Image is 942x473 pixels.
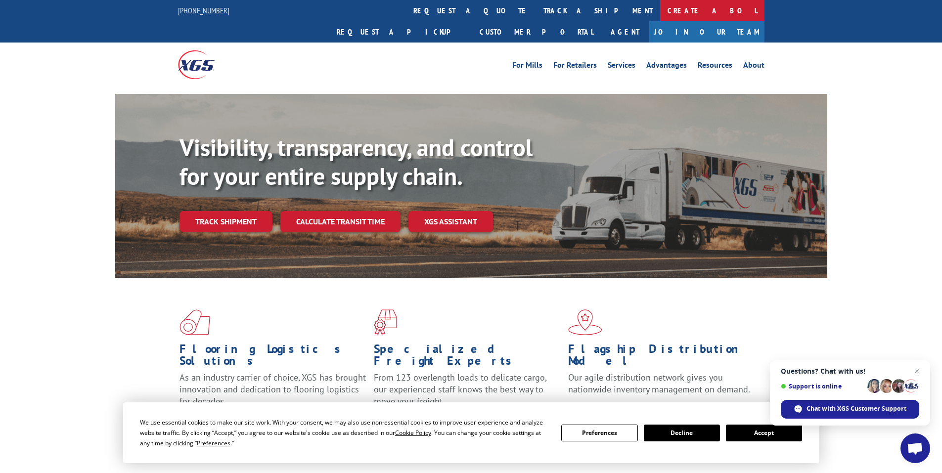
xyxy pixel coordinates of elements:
span: Close chat [911,365,923,377]
div: Cookie Consent Prompt [123,402,819,463]
span: As an industry carrier of choice, XGS has brought innovation and dedication to flooring logistics... [179,372,366,407]
a: Customer Portal [472,21,601,43]
div: Open chat [900,433,930,463]
a: Calculate transit time [280,211,401,232]
h1: Flagship Distribution Model [568,343,755,372]
span: Chat with XGS Customer Support [807,404,906,413]
button: Accept [726,425,802,441]
span: Cookie Policy [395,429,431,437]
a: Resources [698,61,732,72]
div: We use essential cookies to make our site work. With your consent, we may also use non-essential ... [140,417,549,448]
a: For Retailers [553,61,597,72]
a: For Mills [512,61,542,72]
span: Our agile distribution network gives you nationwide inventory management on demand. [568,372,750,395]
a: Join Our Team [649,21,764,43]
button: Decline [644,425,720,441]
a: Request a pickup [329,21,472,43]
h1: Flooring Logistics Solutions [179,343,366,372]
button: Preferences [561,425,637,441]
a: XGS ASSISTANT [408,211,493,232]
h1: Specialized Freight Experts [374,343,561,372]
a: [PHONE_NUMBER] [178,5,229,15]
span: Support is online [781,383,864,390]
a: Track shipment [179,211,272,232]
img: xgs-icon-flagship-distribution-model-red [568,309,602,335]
p: From 123 overlength loads to delicate cargo, our experienced staff knows the best way to move you... [374,372,561,416]
a: Advantages [646,61,687,72]
span: Preferences [197,439,230,447]
div: Chat with XGS Customer Support [781,400,919,419]
a: Services [608,61,635,72]
b: Visibility, transparency, and control for your entire supply chain. [179,132,533,191]
img: xgs-icon-total-supply-chain-intelligence-red [179,309,210,335]
a: About [743,61,764,72]
span: Questions? Chat with us! [781,367,919,375]
a: Agent [601,21,649,43]
img: xgs-icon-focused-on-flooring-red [374,309,397,335]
